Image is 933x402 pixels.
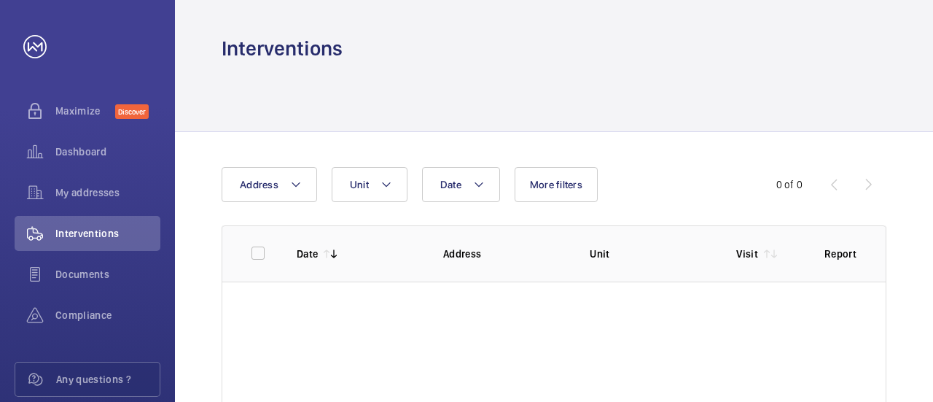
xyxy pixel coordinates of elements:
span: Documents [55,267,160,282]
p: Visit [736,247,758,261]
span: Interventions [55,226,160,241]
span: Any questions ? [56,372,160,387]
button: Date [422,167,500,202]
span: More filters [530,179,582,190]
button: More filters [515,167,598,202]
p: Date [297,247,318,261]
button: Address [222,167,317,202]
span: Maximize [55,104,115,118]
h1: Interventions [222,35,343,62]
div: 0 of 0 [776,177,803,192]
span: Address [240,179,278,190]
span: Unit [350,179,369,190]
span: My addresses [55,185,160,200]
p: Address [443,247,566,261]
p: Report [824,247,856,261]
button: Unit [332,167,407,202]
p: Unit [590,247,713,261]
span: Compliance [55,308,160,322]
span: Discover [115,104,149,119]
span: Date [440,179,461,190]
span: Dashboard [55,144,160,159]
